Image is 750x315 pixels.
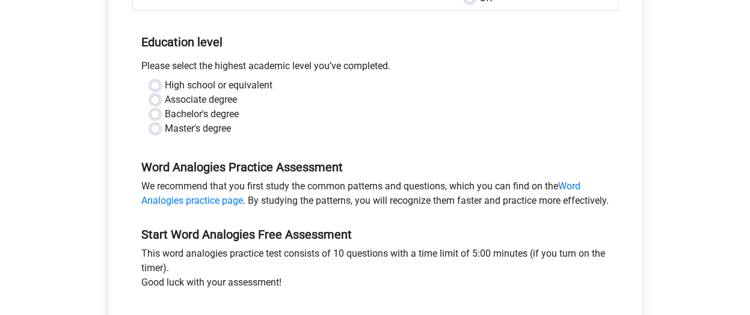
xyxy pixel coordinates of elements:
div: Please select the highest academic level you’ve completed. [132,59,618,78]
h5: Start Word Analogies Free Assessment [141,227,609,242]
label: High school or equivalent [165,78,272,93]
label: Master's degree [165,121,231,136]
label: Bachelor's degree [165,107,239,121]
div: We recommend that you first study the common patterns and questions, which you can find on the . ... [132,179,618,213]
label: Associate degree [165,93,237,107]
h5: Education level [141,30,609,54]
div: This word analogies practice test consists of 10 questions with a time limit of 5:00 minutes (if ... [132,246,618,295]
h5: Word Analogies Practice Assessment [141,160,609,174]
